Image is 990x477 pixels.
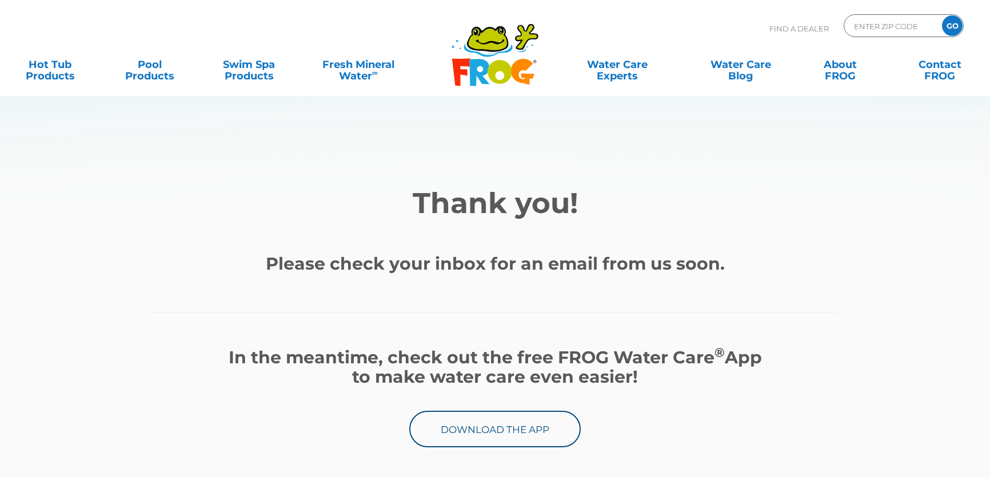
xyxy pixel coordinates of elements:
h2: Thank you! [152,186,838,221]
a: ContactFROG [901,53,979,76]
a: AboutFROG [802,53,879,76]
a: Swim SpaProducts [210,53,288,76]
sup: ® [714,344,725,360]
a: Water CareExperts [554,53,680,76]
a: Hot TubProducts [11,53,89,76]
a: PoolProducts [111,53,188,76]
strong: to make water care even easier! [352,366,638,387]
a: Fresh MineralWater∞ [310,53,406,76]
h1: Please check your inbox for an email from us soon. [152,235,838,274]
strong: In the meantime, check out the free FROG Water Care App [229,347,762,368]
input: GO [942,15,963,36]
p: Find A Dealer [769,14,829,43]
input: Zip Code Form [853,18,930,34]
sup: ∞ [372,68,378,77]
a: Download the App [409,411,581,447]
a: Water CareBlog [702,53,780,76]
